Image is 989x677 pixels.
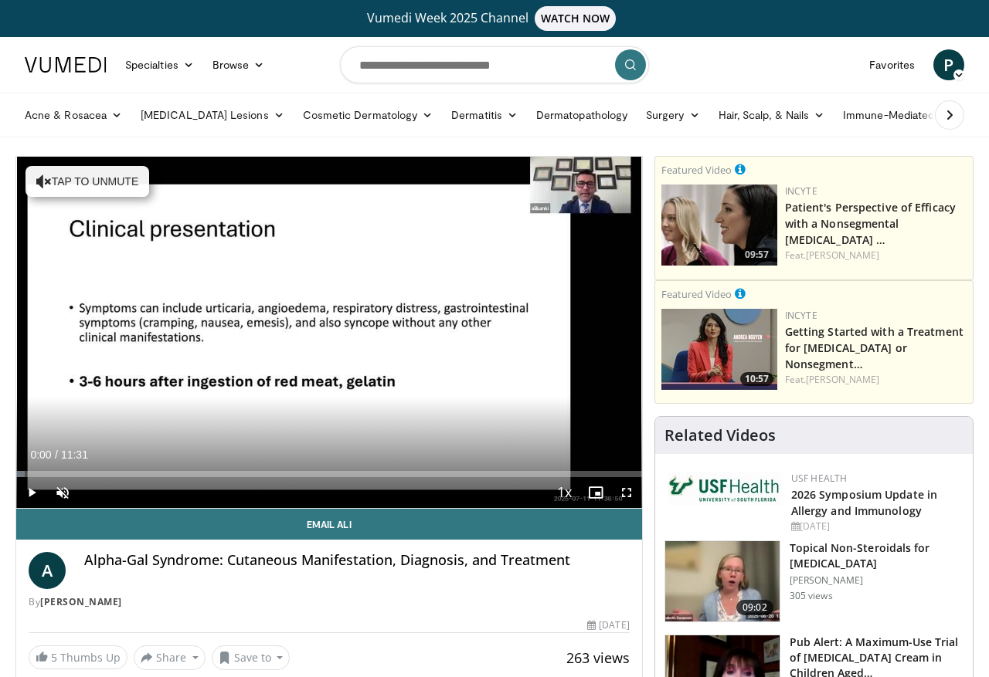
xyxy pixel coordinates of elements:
a: [MEDICAL_DATA] Lesions [131,100,294,130]
a: Vumedi Week 2025 ChannelWATCH NOW [27,6,962,31]
button: Share [134,645,206,670]
span: 10:57 [740,372,773,386]
small: Featured Video [661,163,732,177]
button: Unmute [47,477,78,508]
a: [PERSON_NAME] [40,595,122,608]
a: 2026 Symposium Update in Allergy and Immunology [791,487,937,518]
h4: Alpha-Gal Syndrome: Cutaneous Manifestation, Diagnosis, and Treatment [84,552,630,569]
a: Immune-Mediated [834,100,959,130]
a: Hair, Scalp, & Nails [709,100,834,130]
span: WATCH NOW [535,6,617,31]
a: Patient's Perspective of Efficacy with a Nonsegmental [MEDICAL_DATA] … [785,200,956,247]
a: Getting Started with a Treatment for [MEDICAL_DATA] or Nonsegment… [785,324,964,371]
span: 263 views [566,648,630,667]
button: Enable picture-in-picture mode [580,477,611,508]
a: 5 Thumbs Up [29,645,127,669]
a: Incyte [785,309,817,322]
a: A [29,552,66,589]
a: [PERSON_NAME] [806,373,879,386]
img: VuMedi Logo [25,57,107,73]
div: Feat. [785,373,967,387]
span: 11:31 [61,449,88,461]
a: 09:57 [661,184,777,266]
span: / [55,449,58,461]
span: 5 [51,650,57,665]
button: Playback Rate [549,477,580,508]
video-js: Video Player [16,157,642,509]
a: Incyte [785,184,817,198]
a: 10:57 [661,309,777,390]
p: [PERSON_NAME] [790,574,964,587]
p: 305 views [790,590,833,602]
a: Favorites [860,49,924,80]
a: Browse [203,49,274,80]
div: [DATE] [791,520,960,533]
a: Surgery [637,100,709,130]
button: Tap to unmute [25,166,149,197]
a: Dermatopathology [527,100,637,130]
a: Email Ali [16,509,642,540]
button: Play [16,477,47,508]
input: Search topics, interventions [340,46,649,83]
span: 09:57 [740,248,773,262]
a: Dermatitis [442,100,527,130]
img: 34a4b5e7-9a28-40cd-b963-80fdb137f70d.150x105_q85_crop-smart_upscale.jpg [665,541,780,621]
span: 09:02 [736,600,773,615]
a: 09:02 Topical Non-Steroidals for [MEDICAL_DATA] [PERSON_NAME] 305 views [664,540,964,622]
div: Feat. [785,249,967,262]
small: Featured Video [661,287,732,301]
button: Fullscreen [611,477,642,508]
a: P [933,49,964,80]
span: 0:00 [30,449,51,461]
a: Acne & Rosacea [15,100,131,130]
a: Specialties [116,49,203,80]
a: [PERSON_NAME] [806,249,879,262]
h4: Related Videos [664,426,776,445]
a: USF Health [791,472,848,485]
button: Save to [212,645,291,670]
img: 6ba8804a-8538-4002-95e7-a8f8012d4a11.png.150x105_q85_autocrop_double_scale_upscale_version-0.2.jpg [668,472,783,506]
h3: Topical Non-Steroidals for [MEDICAL_DATA] [790,540,964,571]
a: Cosmetic Dermatology [294,100,442,130]
div: By [29,595,630,609]
div: [DATE] [587,618,629,632]
img: e02a99de-beb8-4d69-a8cb-018b1ffb8f0c.png.150x105_q85_crop-smart_upscale.jpg [661,309,777,390]
img: 2c48d197-61e9-423b-8908-6c4d7e1deb64.png.150x105_q85_crop-smart_upscale.jpg [661,184,777,266]
div: Progress Bar [16,471,642,477]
